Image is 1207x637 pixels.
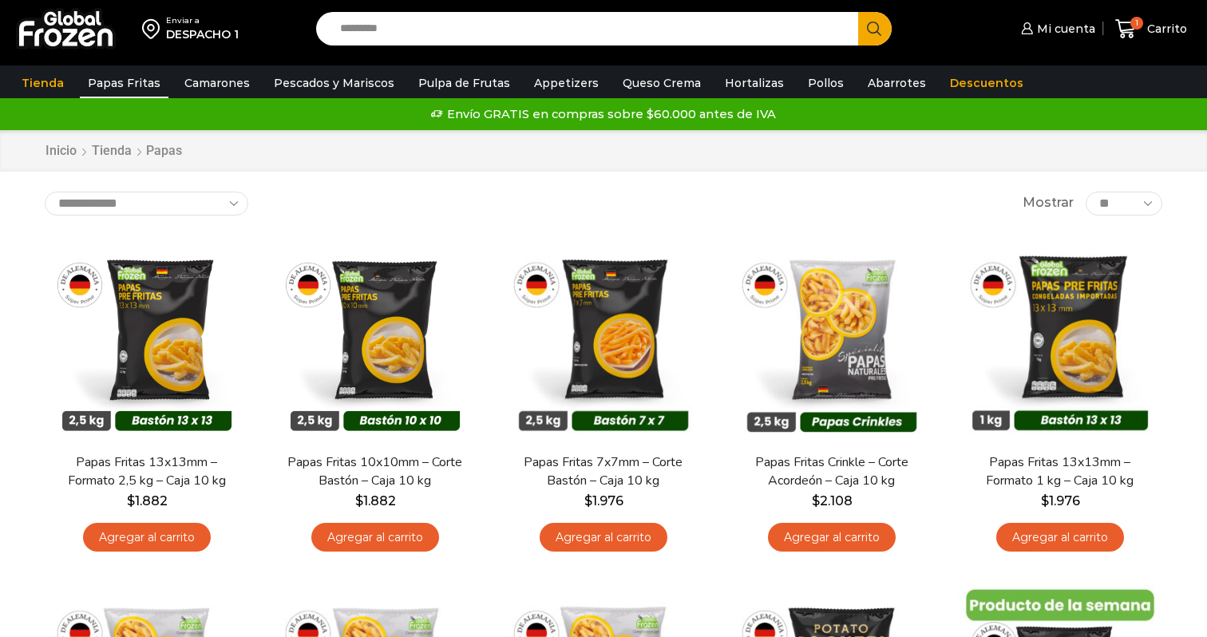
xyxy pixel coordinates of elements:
a: Pulpa de Frutas [410,68,518,98]
a: Inicio [45,142,77,160]
a: Pollos [800,68,852,98]
bdi: 1.882 [355,493,396,508]
nav: Breadcrumb [45,142,182,160]
a: Agregar al carrito: “Papas Fritas 13x13mm - Formato 1 kg - Caja 10 kg” [996,523,1124,552]
bdi: 2.108 [812,493,853,508]
a: Appetizers [526,68,607,98]
a: Abarrotes [860,68,934,98]
select: Pedido de la tienda [45,192,248,216]
div: DESPACHO 1 [166,26,239,42]
img: address-field-icon.svg [142,15,166,42]
a: Papas Fritas 13x13mm – Formato 1 kg – Caja 10 kg [968,453,1152,490]
button: Search button [858,12,892,45]
a: Papas Fritas [80,68,168,98]
h1: Papas [146,143,182,158]
span: 1 [1130,17,1143,30]
span: Mostrar [1023,194,1074,212]
a: Tienda [14,68,72,98]
a: Pescados y Mariscos [266,68,402,98]
span: $ [1041,493,1049,508]
bdi: 1.882 [127,493,168,508]
a: Queso Crema [615,68,709,98]
a: Agregar al carrito: “Papas Fritas 13x13mm - Formato 2,5 kg - Caja 10 kg” [83,523,211,552]
a: 1 Carrito [1111,10,1191,48]
span: $ [584,493,592,508]
span: $ [355,493,363,508]
a: Mi cuenta [1017,13,1095,45]
a: Papas Fritas Crinkle – Corte Acordeón – Caja 10 kg [740,453,924,490]
bdi: 1.976 [1041,493,1080,508]
a: Agregar al carrito: “Papas Fritas 7x7mm - Corte Bastón - Caja 10 kg” [540,523,667,552]
a: Papas Fritas 10x10mm – Corte Bastón – Caja 10 kg [283,453,467,490]
a: Agregar al carrito: “Papas Fritas Crinkle - Corte Acordeón - Caja 10 kg” [768,523,896,552]
bdi: 1.976 [584,493,623,508]
span: $ [127,493,135,508]
div: Enviar a [166,15,239,26]
a: Papas Fritas 13x13mm – Formato 2,5 kg – Caja 10 kg [55,453,239,490]
a: Agregar al carrito: “Papas Fritas 10x10mm - Corte Bastón - Caja 10 kg” [311,523,439,552]
span: Mi cuenta [1033,21,1095,37]
span: Carrito [1143,21,1187,37]
span: $ [812,493,820,508]
a: Descuentos [942,68,1031,98]
a: Hortalizas [717,68,792,98]
a: Camarones [176,68,258,98]
a: Tienda [91,142,133,160]
a: Papas Fritas 7x7mm – Corte Bastón – Caja 10 kg [512,453,695,490]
